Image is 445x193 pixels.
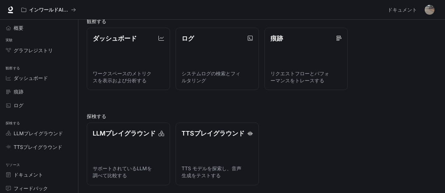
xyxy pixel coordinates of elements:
font: ワークスペースのメトリクスを表示および分析する [93,70,151,83]
a: LLMプレイグラウンドサポートされているLLMを調べて比較する [87,123,170,185]
font: 観察する [87,18,106,24]
a: LLMプレイグラウンド [3,127,75,139]
font: システムログの検索とフィルタリング [182,70,240,83]
a: ログシステムログの検索とフィルタリング [176,28,259,90]
font: ダッシュボード [93,35,137,42]
font: インワールドAIデモ [29,7,73,13]
img: ユーザーアバター [425,5,435,15]
font: ダッシュボード [14,75,48,81]
font: 探検する [87,113,106,119]
font: リソース [6,163,20,167]
a: ダッシュボード [3,72,75,84]
font: ログ [182,35,194,42]
font: 実験 [6,38,13,42]
a: ドキュメント [3,168,75,181]
font: ドキュメント [388,7,417,13]
font: TTSプレイグラウンド [182,130,245,137]
a: グラフレジストリ [3,44,75,56]
font: リクエストフローとパフォーマンスをトレースする [270,70,329,83]
font: ログ [14,102,23,108]
font: フィードバック [14,185,48,191]
button: ユーザーアバター [423,3,437,17]
font: グラフレジストリ [14,47,53,53]
font: サポートされているLLMを調べて比較する [93,165,152,178]
a: 痕跡 [3,85,75,98]
font: LLMプレイグラウンド [14,130,63,136]
a: 痕跡リクエストフローとパフォーマンスをトレースする [264,28,348,90]
font: TTSプレイグラウンド [14,144,62,150]
font: LLMプレイグラウンド [93,130,156,137]
font: 観察する [6,66,20,70]
a: TTSプレイグラウンド [3,141,75,153]
font: 概要 [14,25,23,31]
a: ダッシュボードワークスペースのメトリクスを表示および分析する [87,28,170,90]
font: 痕跡 [14,89,23,95]
a: 概要 [3,22,75,34]
font: 探検する [6,121,20,125]
font: 痕跡 [270,35,283,42]
a: ログ [3,99,75,111]
font: TTS モデルを探索し、音声生成をテストする [182,165,241,178]
a: ドキュメント [385,3,420,17]
a: TTSプレイグラウンドTTS モデルを探索し、音声生成をテストする [176,123,259,185]
button: すべてのワークスペース [18,3,79,17]
font: ドキュメント [14,172,43,178]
